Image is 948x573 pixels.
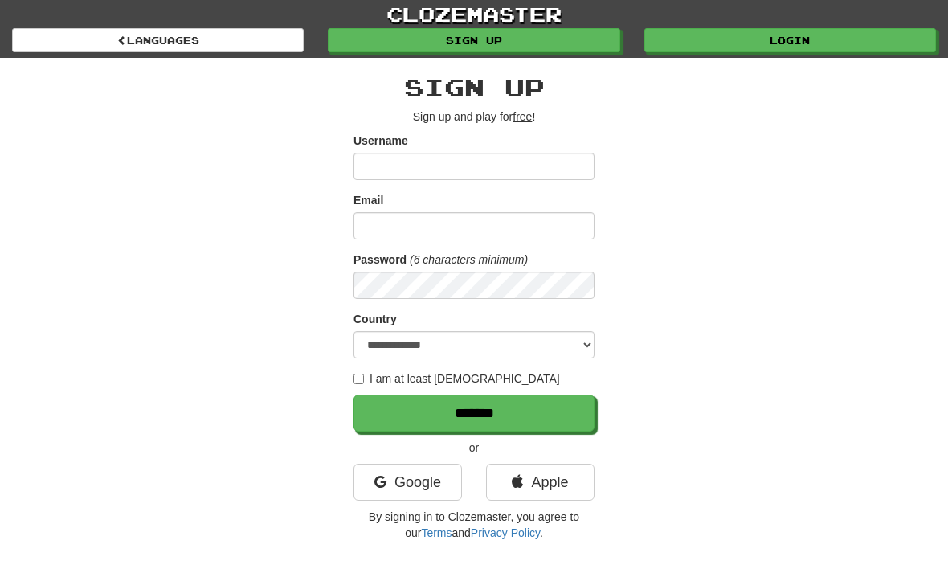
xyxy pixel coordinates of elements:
em: (6 characters minimum) [410,253,528,266]
h2: Sign up [353,74,595,100]
a: Apple [486,464,595,501]
a: Privacy Policy [471,526,540,539]
a: Google [353,464,462,501]
u: free [513,110,532,123]
label: Country [353,311,397,327]
label: I am at least [DEMOGRAPHIC_DATA] [353,370,560,387]
a: Terms [421,526,452,539]
p: Sign up and play for ! [353,108,595,125]
label: Username [353,133,408,149]
p: or [353,440,595,456]
a: Sign up [328,28,619,52]
label: Email [353,192,383,208]
a: Languages [12,28,304,52]
a: Login [644,28,936,52]
label: Password [353,252,407,268]
p: By signing in to Clozemaster, you agree to our and . [353,509,595,541]
input: I am at least [DEMOGRAPHIC_DATA] [353,374,364,384]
